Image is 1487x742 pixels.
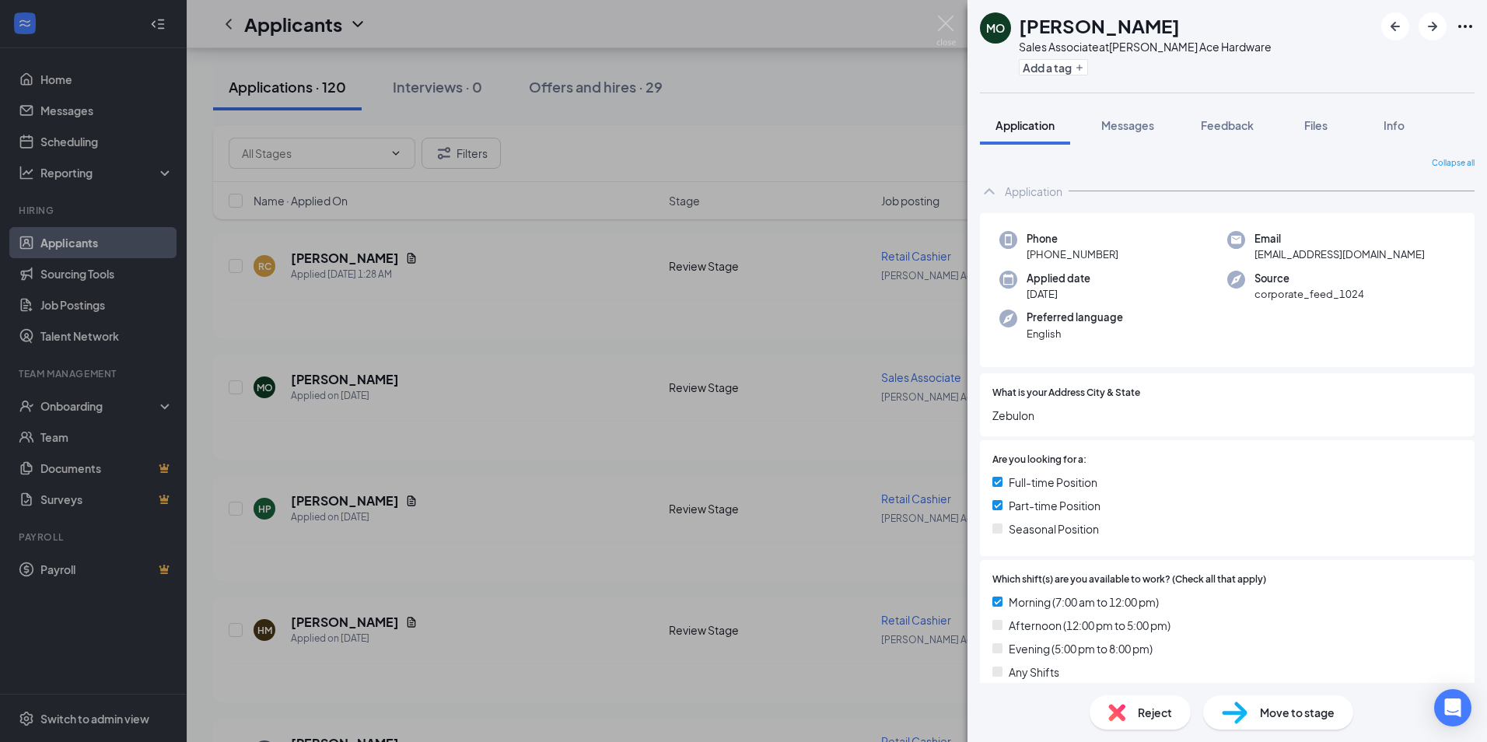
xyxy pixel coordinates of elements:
[1009,593,1159,611] span: Morning (7:00 am to 12:00 pm)
[992,453,1086,467] span: Are you looking for a:
[1009,640,1153,657] span: Evening (5:00 pm to 8:00 pm)
[1027,286,1090,302] span: [DATE]
[1027,231,1118,247] span: Phone
[1027,247,1118,262] span: [PHONE_NUMBER]
[1019,39,1272,54] div: Sales Associate at [PERSON_NAME] Ace Hardware
[1138,704,1172,721] span: Reject
[1019,59,1088,75] button: PlusAdd a tag
[995,118,1055,132] span: Application
[1027,271,1090,286] span: Applied date
[1075,63,1084,72] svg: Plus
[1009,497,1100,514] span: Part-time Position
[992,386,1140,401] span: What is your Address City & State
[1254,247,1425,262] span: [EMAIL_ADDRESS][DOMAIN_NAME]
[1201,118,1254,132] span: Feedback
[1009,663,1059,681] span: Any Shifts
[992,407,1462,424] span: Zebulon
[1009,474,1097,491] span: Full-time Position
[1419,12,1447,40] button: ArrowRight
[980,182,999,201] svg: ChevronUp
[1260,704,1335,721] span: Move to stage
[1381,12,1409,40] button: ArrowLeftNew
[1009,617,1170,634] span: Afternoon (12:00 pm to 5:00 pm)
[1009,520,1099,537] span: Seasonal Position
[1423,17,1442,36] svg: ArrowRight
[1254,271,1364,286] span: Source
[1386,17,1405,36] svg: ArrowLeftNew
[1254,286,1364,302] span: corporate_feed_1024
[1434,689,1471,726] div: Open Intercom Messenger
[1254,231,1425,247] span: Email
[1027,310,1123,325] span: Preferred language
[1101,118,1154,132] span: Messages
[1384,118,1405,132] span: Info
[1027,326,1123,341] span: English
[1005,184,1062,199] div: Application
[992,572,1266,587] span: Which shift(s) are you available to work? (Check all that apply)
[1304,118,1328,132] span: Files
[986,20,1005,36] div: MO
[1019,12,1180,39] h1: [PERSON_NAME]
[1456,17,1475,36] svg: Ellipses
[1432,157,1475,170] span: Collapse all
